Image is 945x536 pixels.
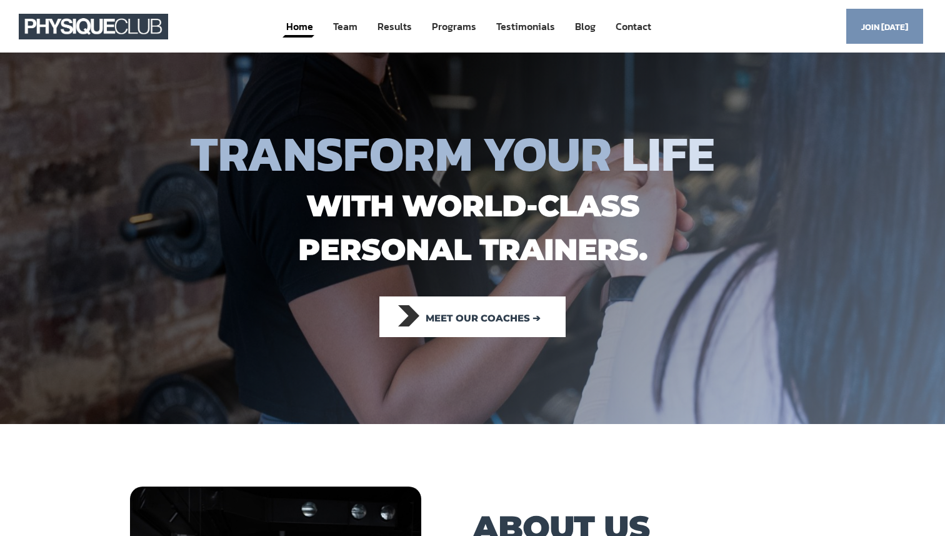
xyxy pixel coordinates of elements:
[622,132,647,176] span: L
[191,117,612,190] span: TRANSFORM YOUR
[661,132,687,176] span: F
[379,296,566,337] a: Meet our coaches ➔
[846,9,923,43] a: Join [DATE]
[495,15,556,38] a: Testimonials
[687,132,714,176] span: E
[574,15,597,38] a: Blog
[647,132,661,176] span: I
[614,15,652,38] a: Contact
[79,184,866,271] h1: with world-class personal trainers.
[861,15,908,39] span: Join [DATE]
[431,15,477,38] a: Programs
[376,15,413,38] a: Results
[285,15,314,38] a: Home
[426,305,541,332] span: Meet our coaches ➔
[332,15,359,38] a: Team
